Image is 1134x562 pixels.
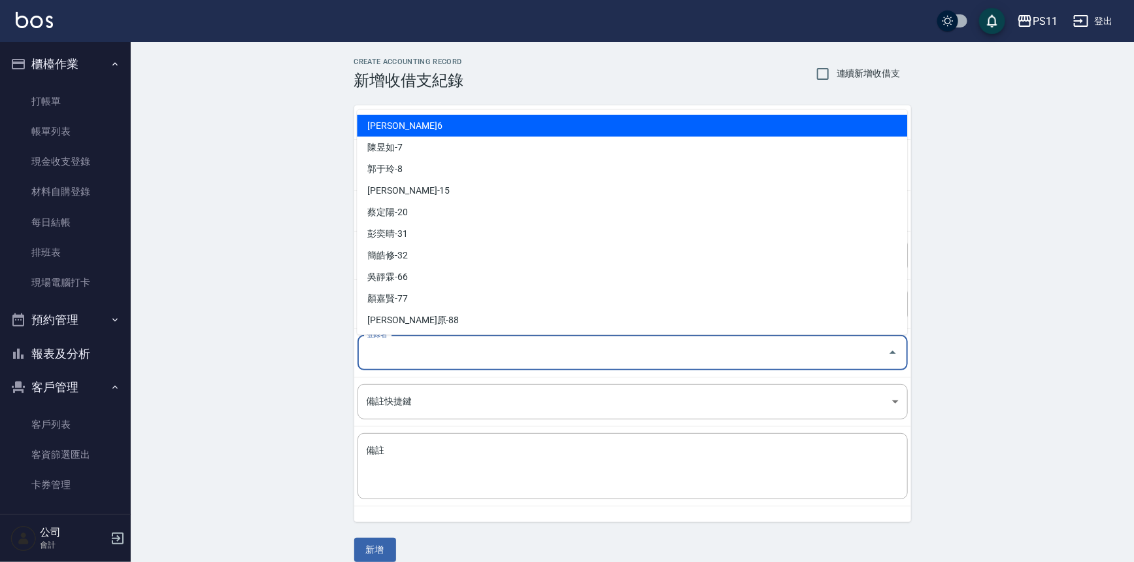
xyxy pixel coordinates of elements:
li: 彭奕晴-31 [357,223,907,245]
a: 客資篩選匯出 [5,440,125,470]
button: PS11 [1012,8,1063,35]
li: 顏嘉賢-77 [357,288,907,309]
div: PS11 [1033,13,1058,29]
a: 客戶列表 [5,410,125,440]
button: 報表及分析 [5,337,125,371]
button: save [979,8,1005,34]
label: 登錄者 [367,330,387,340]
li: 吳靜霖-66 [357,266,907,288]
li: 蔡定陽-20 [357,202,907,223]
h3: 新增收借支紀錄 [354,71,464,90]
button: 行銷工具 [5,506,125,540]
button: 客戶管理 [5,370,125,404]
li: 陳昱如-7 [357,137,907,158]
a: 每日結帳 [5,207,125,237]
button: 新增 [354,538,396,562]
button: 預約管理 [5,303,125,337]
li: 簡皓修-32 [357,245,907,266]
button: 登出 [1068,9,1118,33]
a: 現金收支登錄 [5,147,125,177]
a: 打帳單 [5,86,125,116]
p: 會計 [40,539,107,551]
button: 櫃檯作業 [5,47,125,81]
li: 公司-99 [357,331,907,353]
img: Logo [16,12,53,28]
img: Person [10,525,37,552]
li: [PERSON_NAME]6 [357,115,907,137]
a: 排班表 [5,237,125,268]
span: 連續新增收借支 [837,67,901,80]
h2: CREATE ACCOUNTING RECORD [354,58,464,66]
button: Close [882,342,903,363]
li: 郭于玲-8 [357,158,907,180]
a: 材料自購登錄 [5,177,125,207]
a: 卡券管理 [5,470,125,500]
a: 帳單列表 [5,116,125,147]
h5: 公司 [40,526,107,539]
a: 現場電腦打卡 [5,268,125,298]
li: [PERSON_NAME]原-88 [357,309,907,331]
li: [PERSON_NAME]-15 [357,180,907,202]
